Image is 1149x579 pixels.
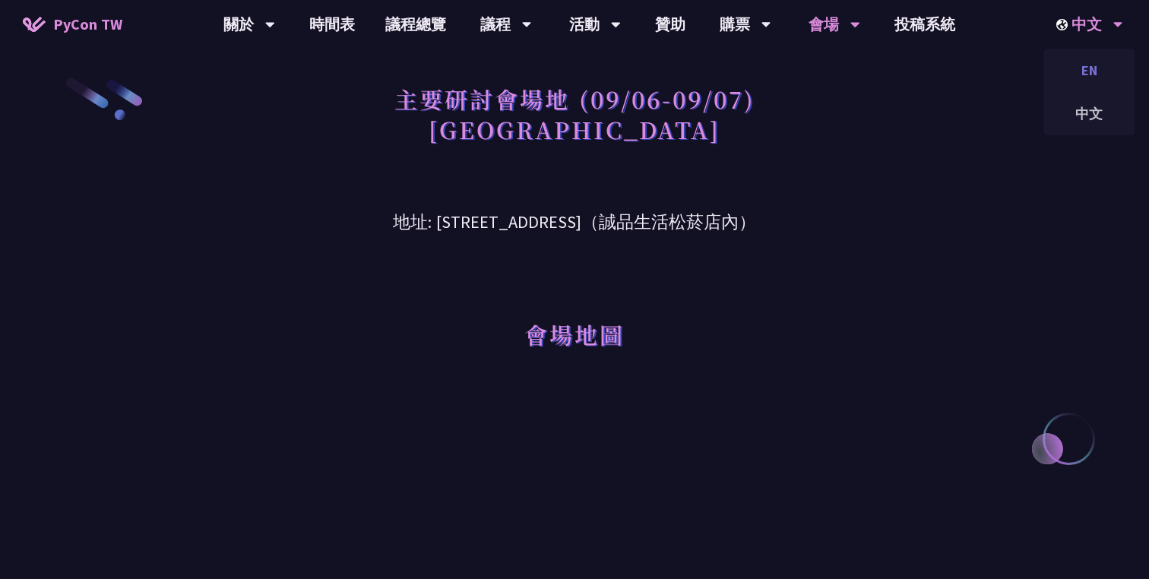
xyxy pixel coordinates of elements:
[394,76,755,152] h1: 主要研討會場地 (09/06-09/07) [GEOGRAPHIC_DATA]
[8,5,138,43] a: PyCon TW
[1056,19,1071,30] img: Locale Icon
[23,17,46,32] img: Home icon of PyCon TW 2025
[524,312,625,357] h1: 會場地圖
[53,13,122,36] span: PyCon TW
[179,186,970,236] h3: 地址: [STREET_ADDRESS]（誠品生活松菸店內）
[1043,96,1135,131] div: 中文
[1043,52,1135,88] div: EN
